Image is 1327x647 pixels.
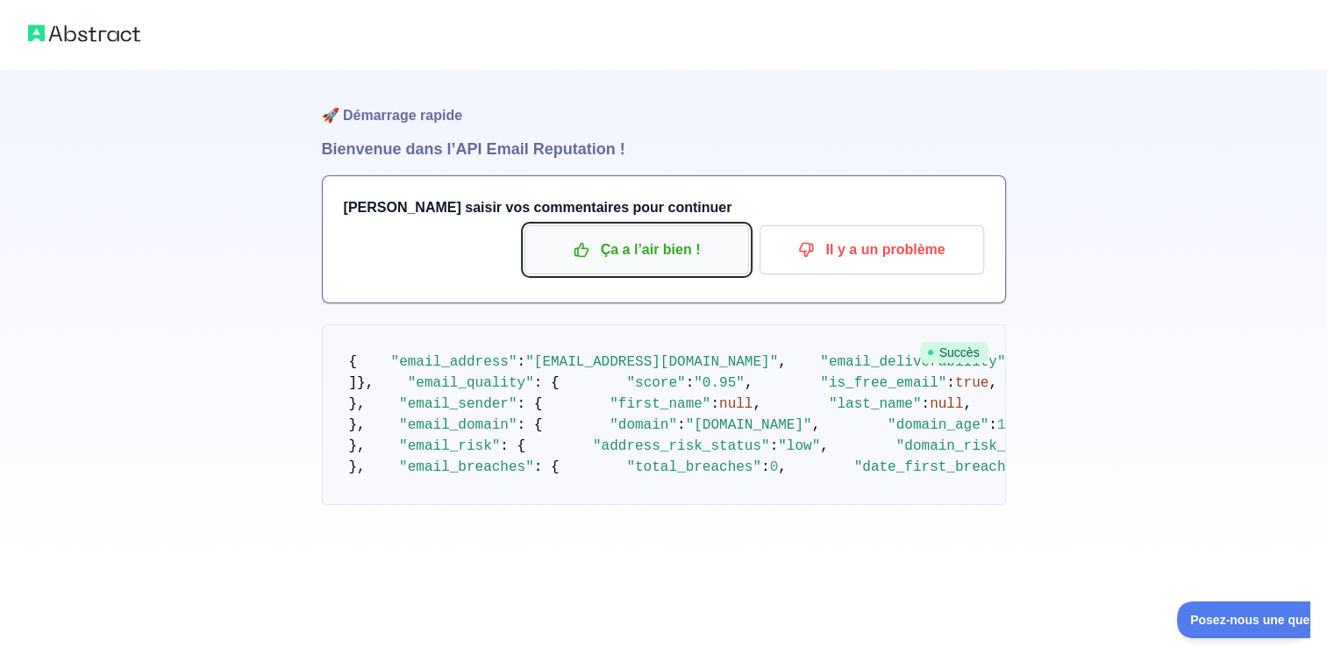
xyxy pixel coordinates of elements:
span: null [930,396,963,412]
span: "domain_risk_status" [896,438,1065,454]
h3: [PERSON_NAME] saisir vos commentaires pour continuer [344,197,984,218]
h1: 🚀 Démarrage rapide [322,70,1006,137]
span: "email_breaches" [399,459,534,475]
span: : [988,417,997,433]
span: , [778,459,787,475]
span: : { [500,438,525,454]
span: : { [534,459,560,475]
span: , [988,375,997,391]
span: : [517,354,526,370]
span: : { [517,396,543,412]
font: Ça a l’air bien ! [601,236,701,264]
span: "email_risk" [399,438,500,454]
span: : { [534,375,560,391]
span: "low" [778,438,820,454]
span: : [686,375,695,391]
span: "0.95" [694,375,745,391]
button: Il y a un problème [760,225,984,274]
span: , [778,354,787,370]
span: { [349,354,358,370]
span: "email_quality" [408,375,534,391]
span: : [710,396,719,412]
span: "email_domain" [399,417,517,433]
button: Ça a l’air bien ! [524,225,749,274]
span: , [963,396,972,412]
span: : [921,396,930,412]
h1: Bienvenue dans l’API Email Reputation ! [322,137,1006,161]
span: "domain" [610,417,677,433]
iframe: Toggle Customer Support [1177,601,1309,638]
span: : [677,417,686,433]
span: 10998 [997,417,1039,433]
span: "is_free_email" [820,375,946,391]
span: "first_name" [610,396,710,412]
span: "address_risk_status" [593,438,770,454]
span: : [761,459,770,475]
span: : [770,438,779,454]
img: Logo abstrait [28,21,140,46]
span: , [753,396,761,412]
span: "domain_age" [888,417,988,433]
span: : [946,375,955,391]
span: , [812,417,821,433]
span: "total_breaches" [626,459,761,475]
span: , [820,438,829,454]
span: "email_address" [391,354,517,370]
span: "[EMAIL_ADDRESS][DOMAIN_NAME]" [525,354,778,370]
font: Il y a un problème [825,236,945,264]
span: "email_sender" [399,396,517,412]
font: Succès [939,344,980,361]
span: true [955,375,988,391]
span: "[DOMAIN_NAME]" [686,417,812,433]
span: null [719,396,753,412]
span: , [745,375,753,391]
span: "last_name" [829,396,922,412]
span: : { [517,417,543,433]
span: 0 [770,459,779,475]
span: "score" [626,375,685,391]
span: "date_first_breached" [854,459,1031,475]
span: "email_deliverability" [820,354,1005,370]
